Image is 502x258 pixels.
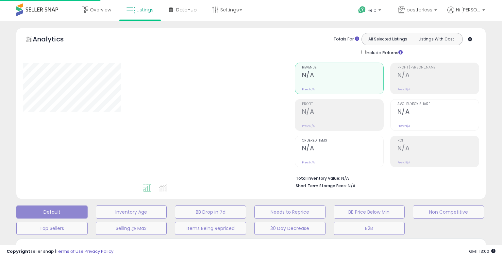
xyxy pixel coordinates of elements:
[353,1,388,21] a: Help
[334,222,405,235] button: B2B
[368,8,376,13] span: Help
[412,35,460,43] button: Listings With Cost
[302,102,383,106] span: Profit
[90,7,111,13] span: Overview
[302,108,383,117] h2: N/A
[302,144,383,153] h2: N/A
[456,7,480,13] span: Hi [PERSON_NAME]
[302,160,315,164] small: Prev: N/A
[397,144,479,153] h2: N/A
[16,205,88,219] button: Default
[16,222,88,235] button: Top Sellers
[7,248,30,254] strong: Copyright
[334,205,405,219] button: BB Price Below Min
[254,205,326,219] button: Needs to Reprice
[302,71,383,80] h2: N/A
[357,49,410,56] div: Include Returns
[296,175,340,181] b: Total Inventory Value:
[33,35,76,45] h5: Analytics
[413,205,484,219] button: Non Competitive
[397,66,479,69] span: Profit [PERSON_NAME]
[334,36,359,42] div: Totals For
[348,183,356,189] span: N/A
[302,66,383,69] span: Revenue
[397,108,479,117] h2: N/A
[397,124,410,128] small: Prev: N/A
[176,7,197,13] span: DataHub
[137,7,154,13] span: Listings
[302,87,315,91] small: Prev: N/A
[96,205,167,219] button: Inventory Age
[175,205,246,219] button: BB Drop in 7d
[175,222,246,235] button: Items Being Repriced
[397,102,479,106] span: Avg. Buybox Share
[363,35,412,43] button: All Selected Listings
[397,139,479,143] span: ROI
[358,6,366,14] i: Get Help
[302,139,383,143] span: Ordered Items
[302,124,315,128] small: Prev: N/A
[397,71,479,80] h2: N/A
[296,183,347,189] b: Short Term Storage Fees:
[407,7,432,13] span: bestforless
[296,174,474,182] li: N/A
[397,160,410,164] small: Prev: N/A
[7,249,113,255] div: seller snap | |
[254,222,326,235] button: 30 Day Decrease
[397,87,410,91] small: Prev: N/A
[96,222,167,235] button: Selling @ Max
[447,7,485,21] a: Hi [PERSON_NAME]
